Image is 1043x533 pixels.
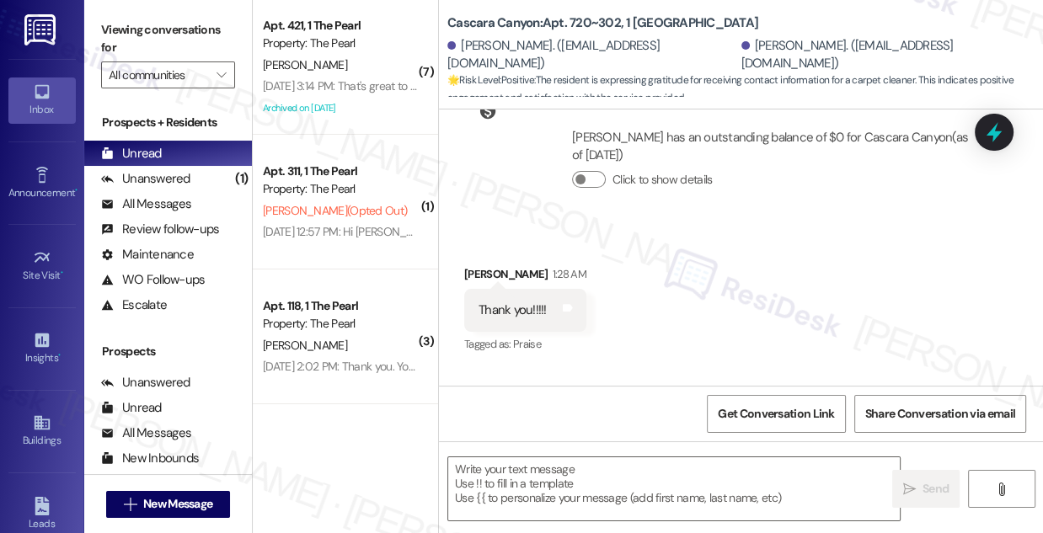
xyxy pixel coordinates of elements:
[854,395,1026,433] button: Share Conversation via email
[741,37,1031,73] div: [PERSON_NAME]. ([EMAIL_ADDRESS][DOMAIN_NAME])
[548,265,586,283] div: 1:28 AM
[58,349,61,361] span: •
[263,338,347,353] span: [PERSON_NAME]
[24,14,59,45] img: ResiDesk Logo
[263,57,347,72] span: [PERSON_NAME]
[263,180,419,198] div: Property: The Pearl
[84,343,252,360] div: Prospects
[84,114,252,131] div: Prospects + Residents
[231,166,252,192] div: (1)
[101,296,167,314] div: Escalate
[106,491,231,518] button: New Message
[707,395,845,433] button: Get Conversation Link
[101,246,194,264] div: Maintenance
[101,145,162,163] div: Unread
[447,14,758,32] b: Cascara Canyon: Apt. 720~302, 1 [GEOGRAPHIC_DATA]
[101,399,162,417] div: Unread
[61,267,63,279] span: •
[513,337,541,351] span: Praise
[263,163,419,180] div: Apt. 311, 1 The Pearl
[464,265,586,289] div: [PERSON_NAME]
[923,480,949,498] span: Send
[447,37,737,73] div: [PERSON_NAME]. ([EMAIL_ADDRESS][DOMAIN_NAME])
[263,78,848,93] div: [DATE] 3:14 PM: That's great to hear! If you have any other questions in the future, please don't...
[124,498,136,511] i: 
[217,68,226,82] i: 
[75,184,78,196] span: •
[572,129,968,165] div: [PERSON_NAME] has an outstanding balance of $0 for Cascara Canyon (as of [DATE])
[263,297,419,315] div: Apt. 118, 1 The Pearl
[101,424,191,442] div: All Messages
[101,221,219,238] div: Review follow-ups
[8,77,76,123] a: Inbox
[447,72,1043,108] span: : The resident is expressing gratitude for receiving contact information for a carpet cleaner. Th...
[263,17,419,35] div: Apt. 421, 1 The Pearl
[263,35,419,52] div: Property: The Pearl
[101,271,205,289] div: WO Follow-ups
[101,17,235,61] label: Viewing conversations for
[479,301,547,319] div: Thank you!!!!!
[101,450,199,467] div: New Inbounds
[903,482,916,496] i: 
[109,61,208,88] input: All communities
[865,405,1015,423] span: Share Conversation via email
[101,195,191,213] div: All Messages
[8,326,76,371] a: Insights •
[143,495,212,513] span: New Message
[892,470,960,508] button: Send
[101,170,190,188] div: Unanswered
[995,482,1008,496] i: 
[612,171,712,189] label: Click to show details
[464,332,586,356] div: Tagged as:
[8,243,76,289] a: Site Visit •
[263,315,419,333] div: Property: The Pearl
[8,408,76,454] a: Buildings
[447,73,534,87] strong: 🌟 Risk Level: Positive
[101,374,190,392] div: Unanswered
[718,405,834,423] span: Get Conversation Link
[261,98,420,119] div: Archived on [DATE]
[263,203,407,218] span: [PERSON_NAME] (Opted Out)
